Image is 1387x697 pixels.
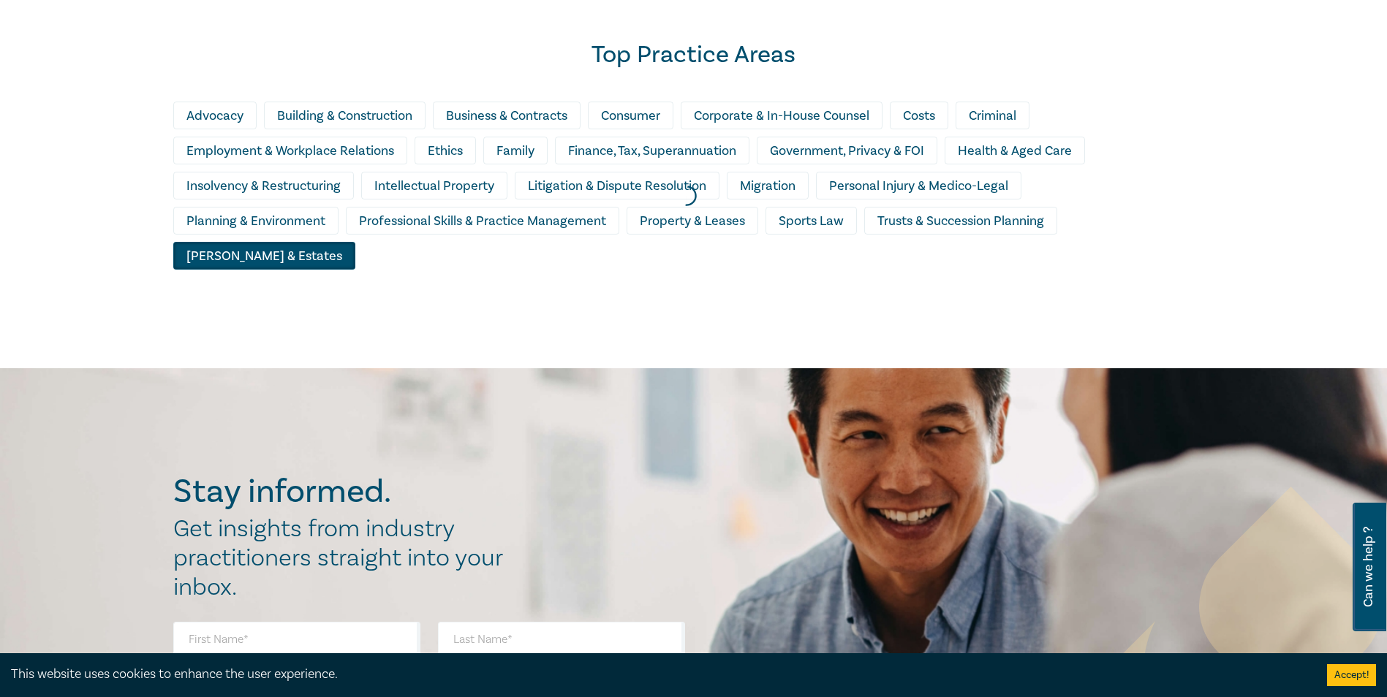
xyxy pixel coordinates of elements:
input: Last Name* [438,622,685,657]
h2: Get insights from industry practitioners straight into your inbox. [173,514,518,602]
span: Can we help ? [1361,511,1375,622]
h2: Stay informed. [173,473,518,511]
input: First Name* [173,622,420,657]
div: This website uses cookies to enhance the user experience. [11,665,1305,684]
button: Accept cookies [1327,664,1376,686]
